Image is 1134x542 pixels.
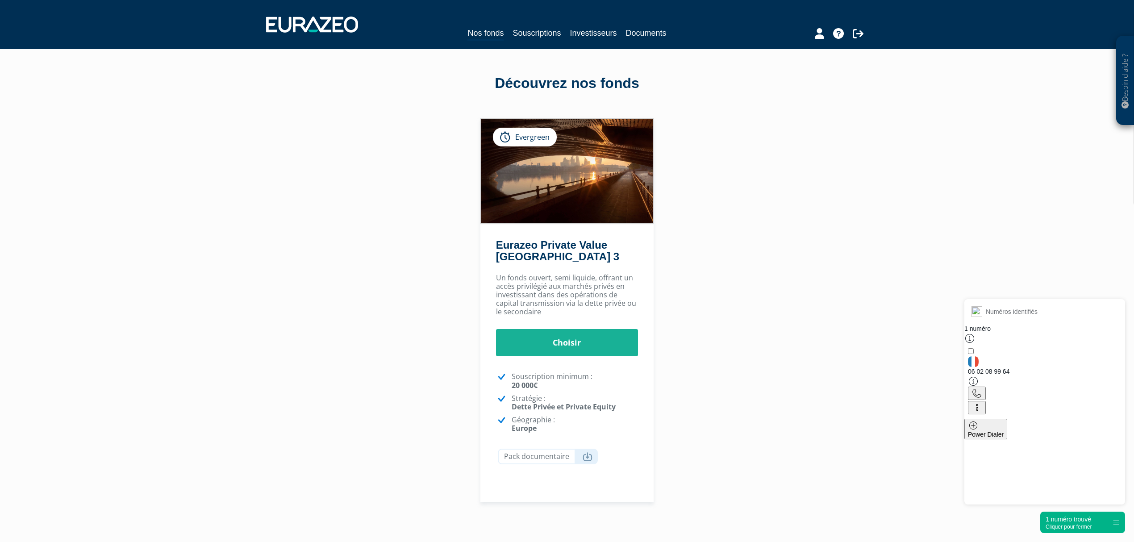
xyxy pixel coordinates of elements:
[512,372,638,389] p: Souscription minimum :
[513,27,561,39] a: Souscriptions
[512,402,616,412] strong: Dette Privée et Private Equity
[512,423,537,433] strong: Europe
[1120,41,1130,121] p: Besoin d'aide ?
[496,239,619,263] a: Eurazeo Private Value [GEOGRAPHIC_DATA] 3
[570,27,617,39] a: Investisseurs
[498,449,598,464] a: Pack documentaire
[493,128,557,146] div: Evergreen
[512,416,638,433] p: Géographie :
[512,380,538,390] strong: 20 000€
[313,73,821,94] div: Découvrez nos fonds
[626,27,667,39] a: Documents
[512,394,638,411] p: Stratégie :
[481,119,654,223] img: Eurazeo Private Value Europe 3
[496,274,638,317] p: Un fonds ouvert, semi liquide, offrant un accès privilégié aux marchés privés en investissant dan...
[496,329,638,357] a: Choisir
[266,17,358,33] img: 1732889491-logotype_eurazeo_blanc_rvb.png
[467,27,504,41] a: Nos fonds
